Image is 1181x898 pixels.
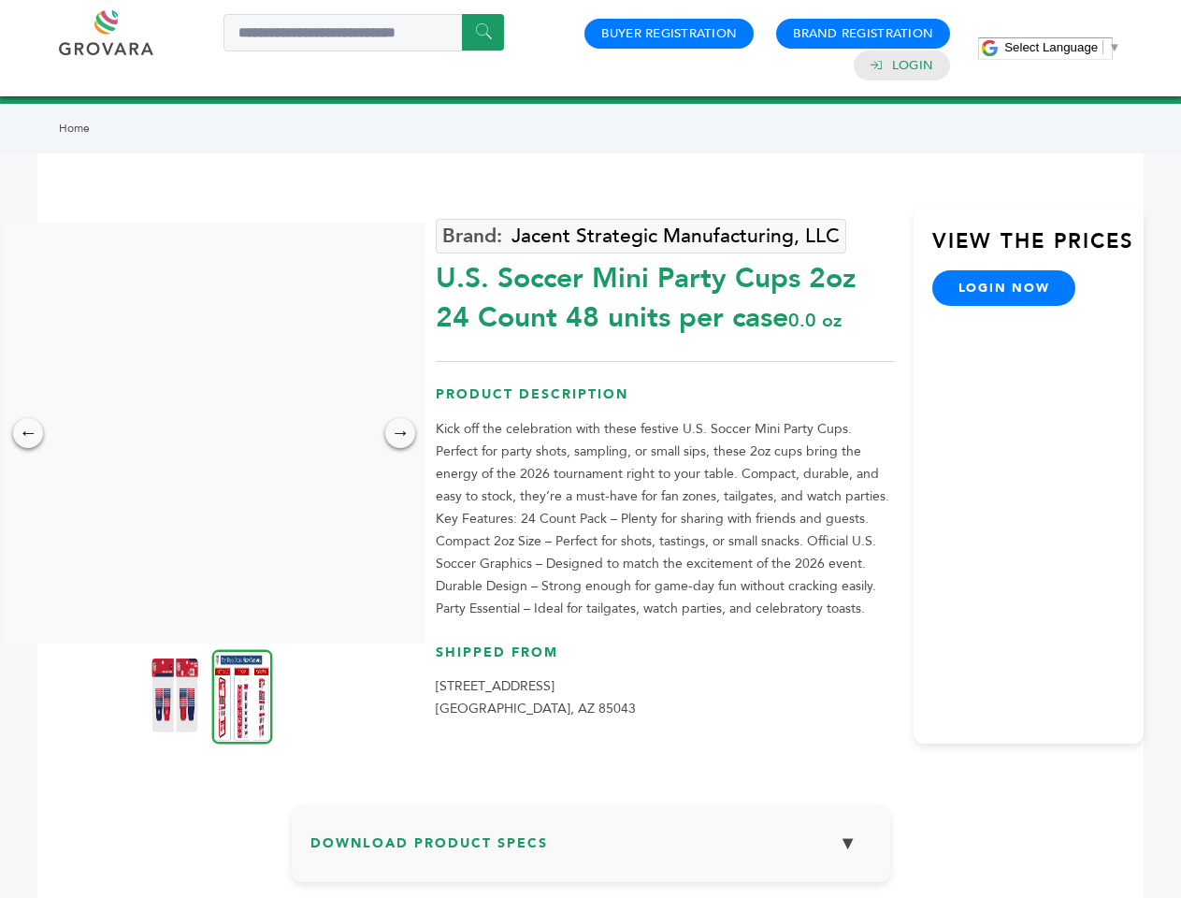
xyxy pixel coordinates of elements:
[223,14,504,51] input: Search a product or brand...
[892,57,933,74] a: Login
[436,675,895,720] p: [STREET_ADDRESS] [GEOGRAPHIC_DATA], AZ 85043
[436,219,846,253] a: Jacent Strategic Manufacturing, LLC
[436,250,895,338] div: U.S. Soccer Mini Party Cups 2oz 24 Count 48 units per case
[436,644,895,676] h3: Shipped From
[793,25,933,42] a: Brand Registration
[1004,40,1098,54] span: Select Language
[151,658,198,732] img: U.S. Soccer Mini Party Cups – 2oz, 24 Count 48 units per case 0.0 oz
[436,418,895,620] p: Kick off the celebration with these festive U.S. Soccer Mini Party Cups. Perfect for party shots,...
[59,121,90,136] a: Home
[1102,40,1103,54] span: ​
[1004,40,1120,54] a: Select Language​
[825,823,871,863] button: ▼
[1108,40,1120,54] span: ▼
[385,418,415,448] div: →
[932,270,1076,306] a: login now
[310,823,871,877] h3: Download Product Specs
[13,418,43,448] div: ←
[436,385,895,418] h3: Product Description
[788,308,842,333] span: 0.0 oz
[932,227,1144,270] h3: View the Prices
[601,25,737,42] a: Buyer Registration
[212,649,273,744] img: U.S. Soccer Mini Party Cups – 2oz, 24 Count 48 units per case 0.0 oz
